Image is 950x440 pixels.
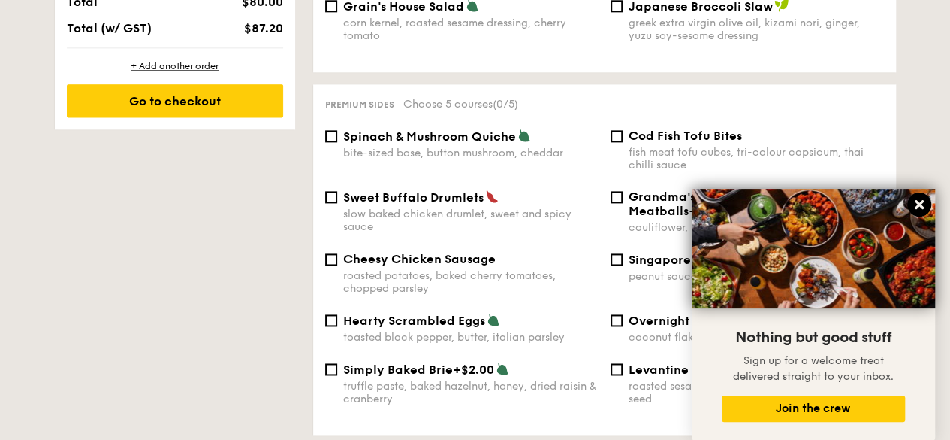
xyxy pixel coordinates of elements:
[493,98,518,111] span: (0/5)
[517,129,531,142] img: icon-vegetarian.fe4039eb.svg
[67,84,283,117] div: Go to checkout
[629,17,884,42] div: greek extra virgin olive oil, kizami nori, ginger, yuzu soy-sesame dressing
[629,190,810,218] span: Grandma's Specialty Chicken Meatballs
[325,363,337,375] input: Simply Baked Brie+$2.00truffle paste, baked hazelnut, honey, dried raisin & cranberry
[325,253,337,266] input: Cheesy Chicken Sausageroasted potatoes, baked cherry tomatoes, chopped parsley
[67,60,283,72] div: + Add another order
[629,221,884,234] div: cauliflower, mushroom pink sauce
[496,362,509,375] img: icon-vegetarian.fe4039eb.svg
[692,189,935,308] img: DSC07876-Edit02-Large.jpeg
[343,380,599,405] div: truffle paste, baked hazelnut, honey, dried raisin & cranberry
[343,208,599,233] div: slow baked chicken drumlet, sweet and spicy sauce
[611,130,623,142] input: Cod Fish Tofu Bitesfish meat tofu cubes, tri-colour capsicum, thai chilli sauce
[611,314,623,326] input: Overnight Muesli Oatscoconut flake, almond flake, dried osmanthus
[67,21,152,35] span: Total (w/ GST)
[611,253,623,266] input: Singapore Styled Chicken Sataypeanut sauce, raw onions, cucumber
[343,147,599,159] div: bite-sized base, button mushroom, cheddar
[343,269,599,295] div: roasted potatoes, baked cherry tomatoes, chopped parsley
[629,253,824,267] span: Singapore Styled Chicken Satay
[343,190,484,205] span: Sweet Buffalo Drumlets
[325,191,337,203] input: Sweet Buffalo Drumletsslow baked chicken drumlet, sweet and spicy sauce
[689,204,728,218] span: +$1.00
[325,314,337,326] input: Hearty Scrambled Eggstoasted black pepper, butter, italian parsley
[325,99,394,110] span: Premium sides
[629,380,884,405] div: roasted sesame paste, pink peppercorn, fennel seed
[343,363,453,377] span: Simply Baked Brie
[733,354,894,383] span: Sign up for a welcome treat delivered straight to your inbox.
[343,252,496,266] span: Cheesy Chicken Sausage
[611,363,623,375] input: Levantine Cauliflower and Hummusroasted sesame paste, pink peppercorn, fennel seed
[629,331,884,344] div: coconut flake, almond flake, dried osmanthus
[629,363,846,377] span: Levantine Cauliflower and Hummus
[487,313,500,326] img: icon-vegetarian.fe4039eb.svg
[629,270,884,283] div: peanut sauce, raw onions, cucumber
[243,21,282,35] span: $87.20
[722,396,905,422] button: Join the crew
[629,146,884,171] div: fish meat tofu cubes, tri-colour capsicum, thai chilli sauce
[629,314,762,328] span: Overnight Muesli Oats
[485,190,499,203] img: icon-spicy.37a8142b.svg
[907,193,931,217] button: Close
[343,314,485,328] span: Hearty Scrambled Eggs
[343,17,599,42] div: corn kernel, roasted sesame dressing, cherry tomato
[611,191,623,203] input: Grandma's Specialty Chicken Meatballs+$1.00cauliflower, mushroom pink sauce
[403,98,518,111] span: Choose 5 courses
[343,129,516,144] span: Spinach & Mushroom Quiche
[343,331,599,344] div: toasted black pepper, butter, italian parsley
[453,363,494,377] span: +$2.00
[629,129,742,143] span: Cod Fish Tofu Bites
[735,329,891,347] span: Nothing but good stuff
[325,130,337,142] input: Spinach & Mushroom Quichebite-sized base, button mushroom, cheddar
